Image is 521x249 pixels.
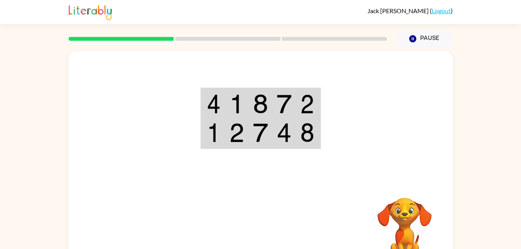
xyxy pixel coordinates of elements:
[300,94,314,114] img: 2
[277,123,291,142] img: 4
[432,7,451,14] a: Logout
[277,94,291,114] img: 7
[253,123,268,142] img: 7
[69,3,112,20] img: Literably
[300,123,314,142] img: 8
[253,94,268,114] img: 8
[207,123,221,142] img: 1
[367,7,430,14] span: Jack [PERSON_NAME]
[207,94,221,114] img: 4
[396,30,453,48] button: Pause
[229,123,244,142] img: 2
[367,7,453,14] div: ( )
[229,94,244,114] img: 1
